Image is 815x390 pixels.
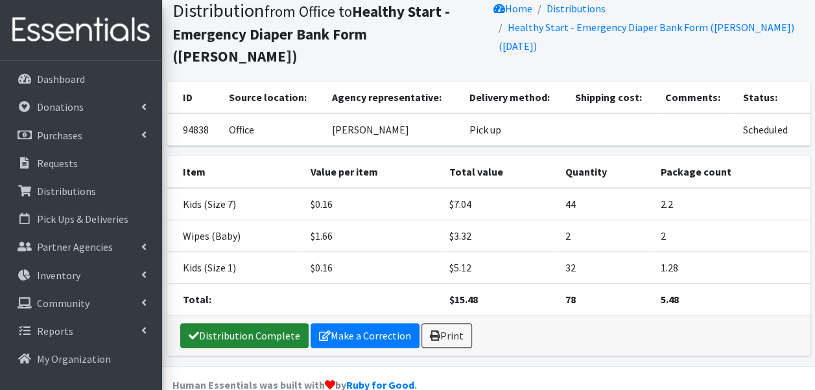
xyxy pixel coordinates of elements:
[421,323,472,348] a: Print
[442,188,558,220] td: $7.04
[5,150,157,176] a: Requests
[653,220,810,251] td: 2
[37,100,84,113] p: Donations
[167,156,303,188] th: Item
[37,352,111,365] p: My Organization
[661,293,679,306] strong: 5.48
[558,251,653,283] td: 32
[653,251,810,283] td: 1.28
[565,293,576,306] strong: 78
[735,113,810,146] td: Scheduled
[221,113,324,146] td: Office
[37,269,80,282] p: Inventory
[37,185,96,198] p: Distributions
[547,2,606,15] a: Distributions
[37,240,113,253] p: Partner Agencies
[221,82,324,113] th: Source location:
[657,82,735,113] th: Comments:
[303,220,442,251] td: $1.66
[167,113,222,146] td: 94838
[567,82,657,113] th: Shipping cost:
[558,188,653,220] td: 44
[37,157,78,170] p: Requests
[183,293,211,306] strong: Total:
[5,234,157,260] a: Partner Agencies
[5,8,157,52] img: HumanEssentials
[442,220,558,251] td: $3.32
[499,21,794,52] a: Healthy Start - Emergency Diaper Bank Form ([PERSON_NAME]) ([DATE])
[653,188,810,220] td: 2.2
[5,262,157,288] a: Inventory
[5,122,157,148] a: Purchases
[172,2,450,65] b: Healthy Start - Emergency Diaper Bank Form ([PERSON_NAME])
[5,178,157,204] a: Distributions
[5,206,157,232] a: Pick Ups & Deliveries
[167,82,222,113] th: ID
[167,188,303,220] td: Kids (Size 7)
[324,113,461,146] td: [PERSON_NAME]
[167,251,303,283] td: Kids (Size 1)
[442,156,558,188] th: Total value
[303,156,442,188] th: Value per item
[324,82,461,113] th: Agency representative:
[37,297,89,310] p: Community
[5,66,157,92] a: Dashboard
[462,82,567,113] th: Delivery method:
[449,293,478,306] strong: $15.48
[493,2,532,15] a: Home
[558,156,653,188] th: Quantity
[180,323,309,348] a: Distribution Complete
[442,251,558,283] td: $5.12
[311,323,419,348] a: Make a Correction
[5,318,157,344] a: Reports
[303,188,442,220] td: $0.16
[37,129,82,142] p: Purchases
[172,2,450,65] small: from Office to
[735,82,810,113] th: Status:
[37,325,73,338] p: Reports
[558,220,653,251] td: 2
[5,290,157,316] a: Community
[653,156,810,188] th: Package count
[167,220,303,251] td: Wipes (Baby)
[5,346,157,372] a: My Organization
[462,113,567,146] td: Pick up
[303,251,442,283] td: $0.16
[37,73,85,86] p: Dashboard
[5,94,157,120] a: Donations
[37,212,128,225] p: Pick Ups & Deliveries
